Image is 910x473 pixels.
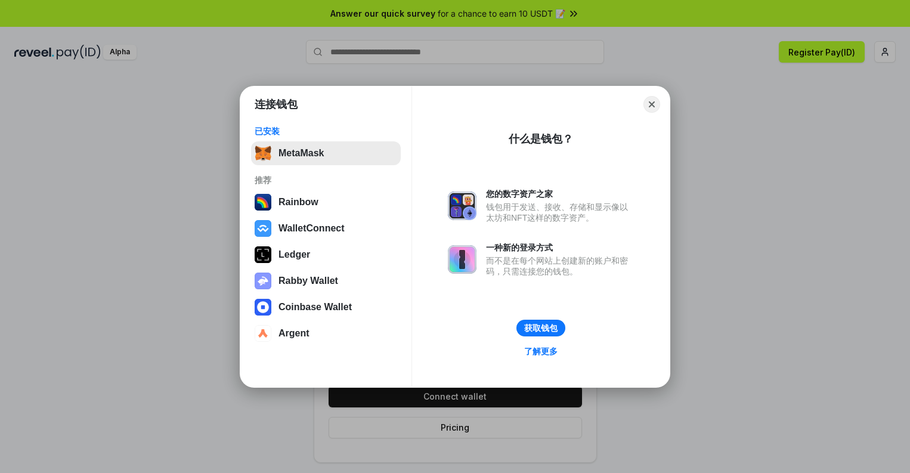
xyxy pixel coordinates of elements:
div: Rainbow [278,197,318,208]
div: 而不是在每个网站上创建新的账户和密码，只需连接您的钱包。 [486,255,634,277]
div: Rabby Wallet [278,276,338,286]
h1: 连接钱包 [255,97,298,112]
img: svg+xml,%3Csvg%20width%3D%22120%22%20height%3D%22120%22%20viewBox%3D%220%200%20120%20120%22%20fil... [255,194,271,211]
img: svg+xml,%3Csvg%20xmlns%3D%22http%3A%2F%2Fwww.w3.org%2F2000%2Fsvg%22%20fill%3D%22none%22%20viewBox... [448,191,476,220]
img: svg+xml,%3Csvg%20xmlns%3D%22http%3A%2F%2Fwww.w3.org%2F2000%2Fsvg%22%20fill%3D%22none%22%20viewBox... [255,273,271,289]
div: 一种新的登录方式 [486,242,634,253]
div: 什么是钱包？ [509,132,573,146]
div: 了解更多 [524,346,558,357]
div: 已安装 [255,126,397,137]
div: WalletConnect [278,223,345,234]
img: svg+xml,%3Csvg%20width%3D%2228%22%20height%3D%2228%22%20viewBox%3D%220%200%2028%2028%22%20fill%3D... [255,220,271,237]
div: 推荐 [255,175,397,186]
div: 您的数字资产之家 [486,188,634,199]
button: Rabby Wallet [251,269,401,293]
div: 获取钱包 [524,323,558,333]
button: 获取钱包 [516,320,565,336]
div: Argent [278,328,309,339]
div: Ledger [278,249,310,260]
div: 钱包用于发送、接收、存储和显示像以太坊和NFT这样的数字资产。 [486,202,634,223]
div: Coinbase Wallet [278,302,352,313]
button: Ledger [251,243,401,267]
button: Rainbow [251,190,401,214]
img: svg+xml,%3Csvg%20xmlns%3D%22http%3A%2F%2Fwww.w3.org%2F2000%2Fsvg%22%20fill%3D%22none%22%20viewBox... [448,245,476,274]
button: WalletConnect [251,217,401,240]
img: svg+xml,%3Csvg%20width%3D%2228%22%20height%3D%2228%22%20viewBox%3D%220%200%2028%2028%22%20fill%3D... [255,299,271,316]
button: MetaMask [251,141,401,165]
div: MetaMask [278,148,324,159]
button: Coinbase Wallet [251,295,401,319]
a: 了解更多 [517,344,565,359]
button: Close [643,96,660,113]
img: svg+xml,%3Csvg%20fill%3D%22none%22%20height%3D%2233%22%20viewBox%3D%220%200%2035%2033%22%20width%... [255,145,271,162]
button: Argent [251,321,401,345]
img: svg+xml,%3Csvg%20xmlns%3D%22http%3A%2F%2Fwww.w3.org%2F2000%2Fsvg%22%20width%3D%2228%22%20height%3... [255,246,271,263]
img: svg+xml,%3Csvg%20width%3D%2228%22%20height%3D%2228%22%20viewBox%3D%220%200%2028%2028%22%20fill%3D... [255,325,271,342]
